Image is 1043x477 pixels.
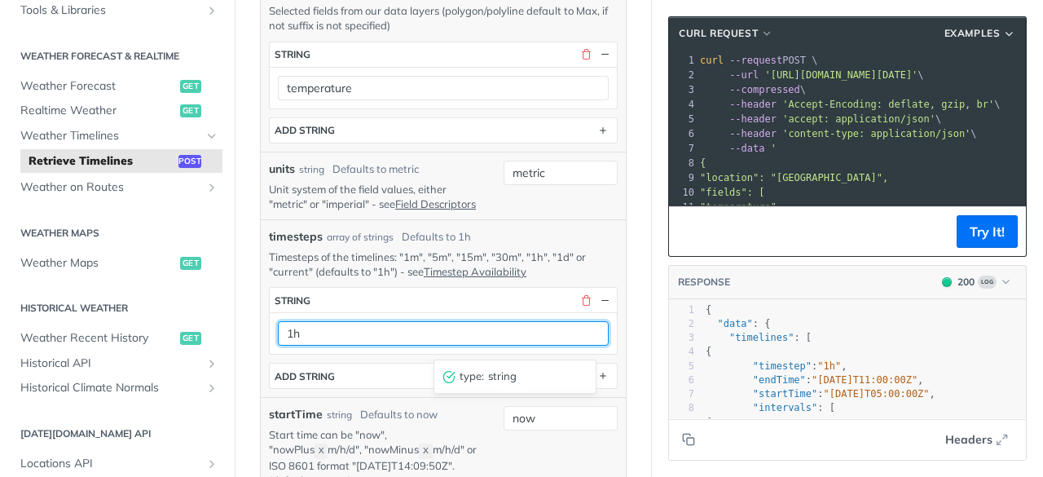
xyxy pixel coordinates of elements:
button: RESPONSE [677,274,731,290]
span: : { [706,318,771,329]
span: X [423,445,429,457]
div: 2 [669,317,694,331]
span: POST \ [700,55,818,66]
h2: Weather Maps [12,226,222,241]
button: Hide subpages for Weather Timelines [205,130,218,143]
button: Headers [936,427,1018,452]
span: Weather on Routes [20,179,201,196]
span: get [180,80,201,93]
p: Unit system of the field values, either "metric" or "imperial" - see [269,182,479,211]
div: 2 [669,68,697,82]
span: \ [700,99,1001,110]
button: Show subpages for Weather on Routes [205,181,218,194]
button: Show subpages for Tools & Libraries [205,4,218,17]
div: 6 [669,373,694,387]
span: "[DATE]T11:00:00Z" [812,374,918,386]
button: Copy to clipboard [677,427,700,452]
span: type : [460,369,484,385]
div: ADD string [275,370,335,382]
a: Weather Forecastget [12,74,222,99]
div: 4 [669,345,694,359]
span: \ [700,69,924,81]
span: "temperature" [700,201,777,213]
button: cURL Request [673,25,779,42]
span: 200 [942,277,952,287]
div: 3 [669,331,694,345]
div: 5 [669,360,694,373]
span: { [700,157,706,169]
span: Weather Maps [20,255,176,272]
span: 'accept: application/json' [782,113,935,125]
div: ADD string [275,124,335,136]
span: "fields": [ [700,187,764,198]
span: "startTime" [753,388,817,400]
div: 5 [669,112,697,126]
div: 7 [669,387,694,401]
button: ADD string [270,364,617,388]
span: X [319,445,324,457]
span: Retrieve Timelines [29,153,174,170]
h2: Historical Weather [12,301,222,316]
span: "data" [717,318,752,329]
span: 'Accept-Encoding: deflate, gzip, br' [782,99,994,110]
span: { [706,346,711,357]
div: 10 [669,185,697,200]
div: Defaults to metric [332,161,419,178]
span: "1h" [817,360,841,372]
span: "location": "[GEOGRAPHIC_DATA]", [700,172,888,183]
button: string [270,288,617,312]
a: Weather TimelinesHide subpages for Weather Timelines [12,124,222,148]
span: "timelines" [729,332,794,343]
a: Weather on RoutesShow subpages for Weather on Routes [12,175,222,200]
span: { [706,417,711,428]
span: cURL Request [679,26,758,41]
span: --request [729,55,782,66]
span: post [178,155,201,168]
span: get [180,104,201,117]
span: get [180,257,201,270]
div: 7 [669,141,697,156]
span: "[DATE]T05:00:00Z" [824,388,930,400]
button: Show subpages for Locations API [205,457,218,470]
label: startTime [269,406,323,423]
span: get [180,332,201,345]
div: 9 [669,170,697,185]
div: 3 [669,82,697,97]
div: 200 [957,275,975,289]
span: Weather Forecast [20,78,176,95]
span: --url [729,69,759,81]
a: Realtime Weatherget [12,99,222,123]
div: string [327,408,352,422]
div: 8 [669,401,694,415]
h2: [DATE][DOMAIN_NAME] API [12,426,222,441]
span: : , [706,388,935,400]
span: : [ [706,402,835,413]
a: Retrieve Timelinespost [20,149,222,174]
span: : [ [706,332,812,343]
a: Historical APIShow subpages for Historical API [12,351,222,376]
a: Locations APIShow subpages for Locations API [12,452,222,476]
span: Log [978,276,997,289]
span: 'content-type: application/json' [782,128,970,139]
div: string [299,162,324,177]
a: Historical Climate NormalsShow subpages for Historical Climate Normals [12,376,222,400]
span: ' [771,143,777,154]
span: valid [442,370,455,383]
button: Show subpages for Historical API [205,357,218,370]
span: Realtime Weather [20,103,176,119]
span: "endTime" [753,374,806,386]
button: Examples [939,25,1022,42]
div: 4 [669,97,697,112]
div: 8 [669,156,697,170]
span: : , [706,360,847,372]
button: ADD string [270,118,617,143]
span: --data [729,143,764,154]
span: Tools & Libraries [20,2,201,19]
button: Delete [579,293,593,307]
span: --header [729,113,777,125]
span: Weather Recent History [20,330,176,347]
a: Weather Mapsget [12,251,222,276]
span: { [706,304,711,316]
span: Headers [945,431,992,448]
div: 1 [669,303,694,317]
